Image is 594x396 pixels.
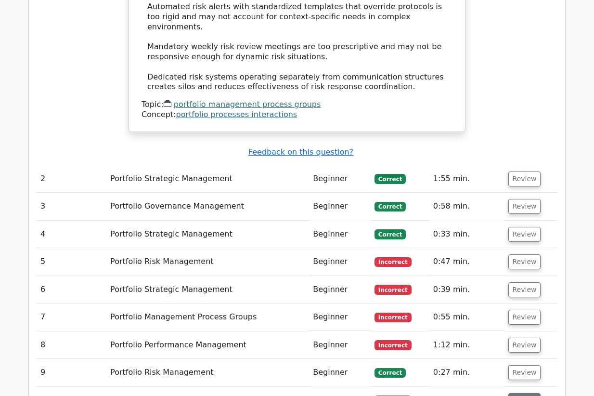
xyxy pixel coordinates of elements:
td: Portfolio Strategic Management [106,276,309,304]
td: 0:39 min. [429,276,504,304]
button: Review [508,310,541,325]
td: 0:33 min. [429,221,504,248]
button: Review [508,199,541,214]
td: 3 [37,193,106,220]
td: 4 [37,221,106,248]
td: Portfolio Strategic Management [106,165,309,193]
td: 0:47 min. [429,248,504,276]
td: 2 [37,165,106,193]
td: 0:58 min. [429,193,504,220]
td: Portfolio Risk Management [106,359,309,386]
td: 0:27 min. [429,359,504,386]
div: Topic: [142,100,452,110]
span: Incorrect [374,313,412,322]
button: Review [508,254,541,269]
span: Correct [374,229,406,239]
td: 8 [37,331,106,359]
td: Portfolio Strategic Management [106,221,309,248]
button: Review [508,172,541,186]
td: 1:12 min. [429,331,504,359]
td: Beginner [309,276,371,304]
td: Beginner [309,331,371,359]
button: Review [508,282,541,297]
td: Beginner [309,304,371,331]
span: Incorrect [374,257,412,267]
span: Correct [374,174,406,184]
td: Beginner [309,248,371,276]
td: Beginner [309,193,371,220]
div: Concept: [142,110,452,120]
td: 0:55 min. [429,304,504,331]
td: Portfolio Performance Management [106,331,309,359]
a: portfolio management process groups [174,100,321,109]
span: Incorrect [374,340,412,350]
a: Feedback on this question? [248,147,353,157]
button: Review [508,365,541,380]
span: Correct [374,368,406,378]
td: Beginner [309,221,371,248]
td: 7 [37,304,106,331]
span: Incorrect [374,285,412,294]
button: Review [508,227,541,242]
td: Beginner [309,359,371,386]
td: Portfolio Management Process Groups [106,304,309,331]
a: portfolio processes interactions [176,110,297,119]
td: 5 [37,248,106,276]
td: 1:55 min. [429,165,504,193]
td: Beginner [309,165,371,193]
button: Review [508,338,541,353]
td: 6 [37,276,106,304]
td: Portfolio Governance Management [106,193,309,220]
span: Correct [374,202,406,211]
td: Portfolio Risk Management [106,248,309,276]
td: 9 [37,359,106,386]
